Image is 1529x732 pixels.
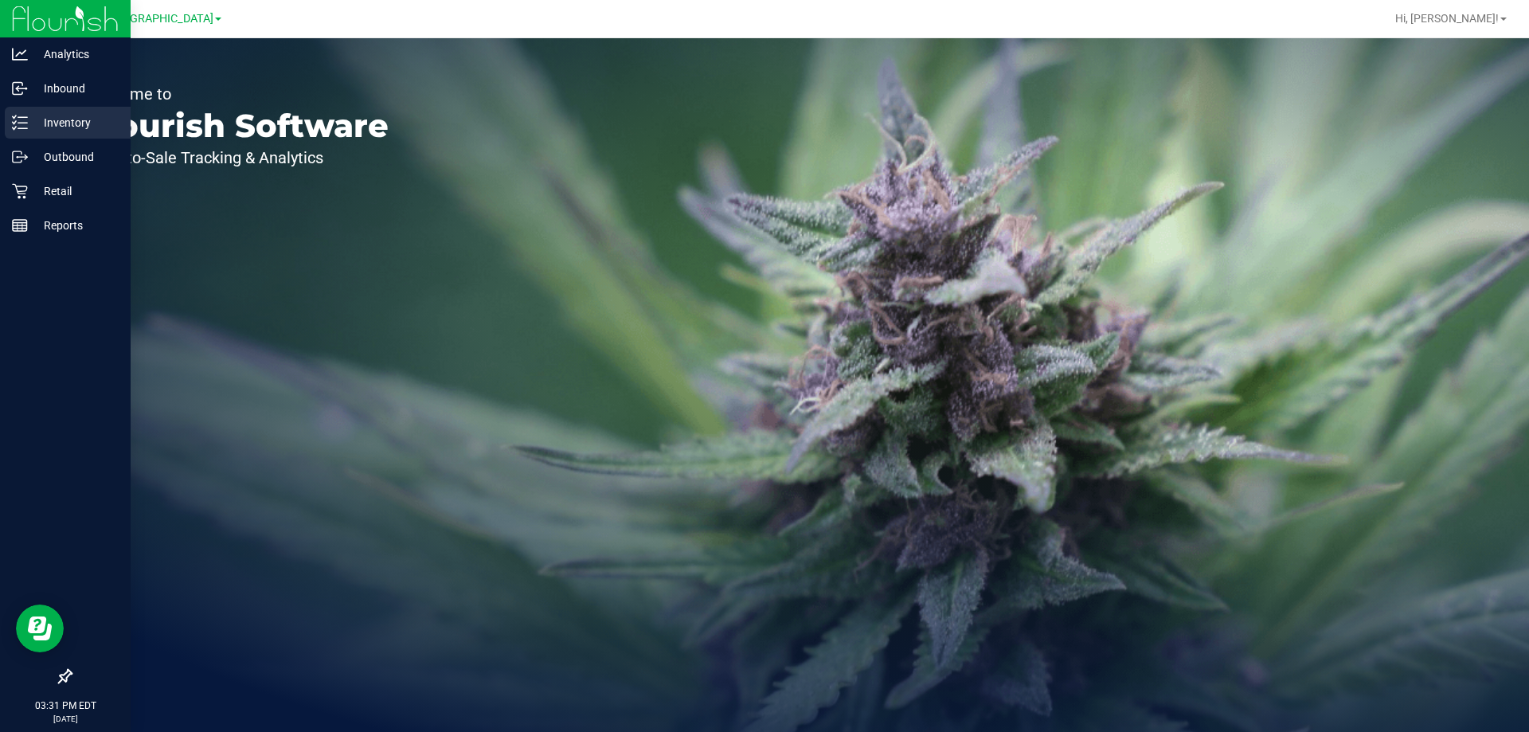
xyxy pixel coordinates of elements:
[12,46,28,62] inline-svg: Analytics
[16,605,64,652] iframe: Resource center
[28,216,123,235] p: Reports
[28,45,123,64] p: Analytics
[1395,12,1499,25] span: Hi, [PERSON_NAME]!
[28,113,123,132] p: Inventory
[28,147,123,166] p: Outbound
[28,79,123,98] p: Inbound
[7,699,123,713] p: 03:31 PM EDT
[12,115,28,131] inline-svg: Inventory
[12,183,28,199] inline-svg: Retail
[12,80,28,96] inline-svg: Inbound
[86,110,389,142] p: Flourish Software
[28,182,123,201] p: Retail
[104,12,213,25] span: [GEOGRAPHIC_DATA]
[12,149,28,165] inline-svg: Outbound
[12,217,28,233] inline-svg: Reports
[7,713,123,725] p: [DATE]
[86,150,389,166] p: Seed-to-Sale Tracking & Analytics
[86,86,389,102] p: Welcome to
